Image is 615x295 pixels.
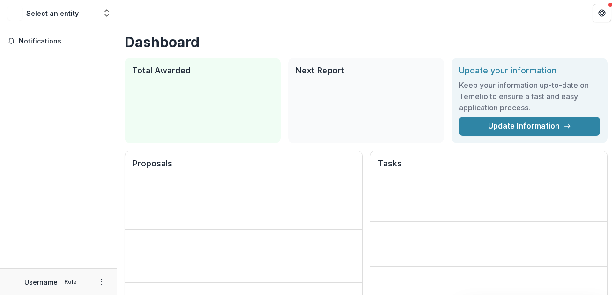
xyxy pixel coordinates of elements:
[125,34,608,50] h1: Dashboard
[378,158,600,176] h2: Tasks
[96,276,107,288] button: More
[100,4,113,22] button: Open entity switcher
[26,8,79,18] div: Select an entity
[296,65,437,76] h2: Next Report
[61,278,80,286] p: Role
[459,79,600,113] h3: Keep your information up-to-date on Temelio to ensure a fast and easy application process.
[19,37,109,45] span: Notifications
[593,4,611,22] button: Get Help
[459,117,600,136] a: Update Information
[132,65,273,76] h2: Total Awarded
[4,34,113,49] button: Notifications
[133,158,355,176] h2: Proposals
[459,65,600,76] h2: Update your information
[24,277,58,287] p: Username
